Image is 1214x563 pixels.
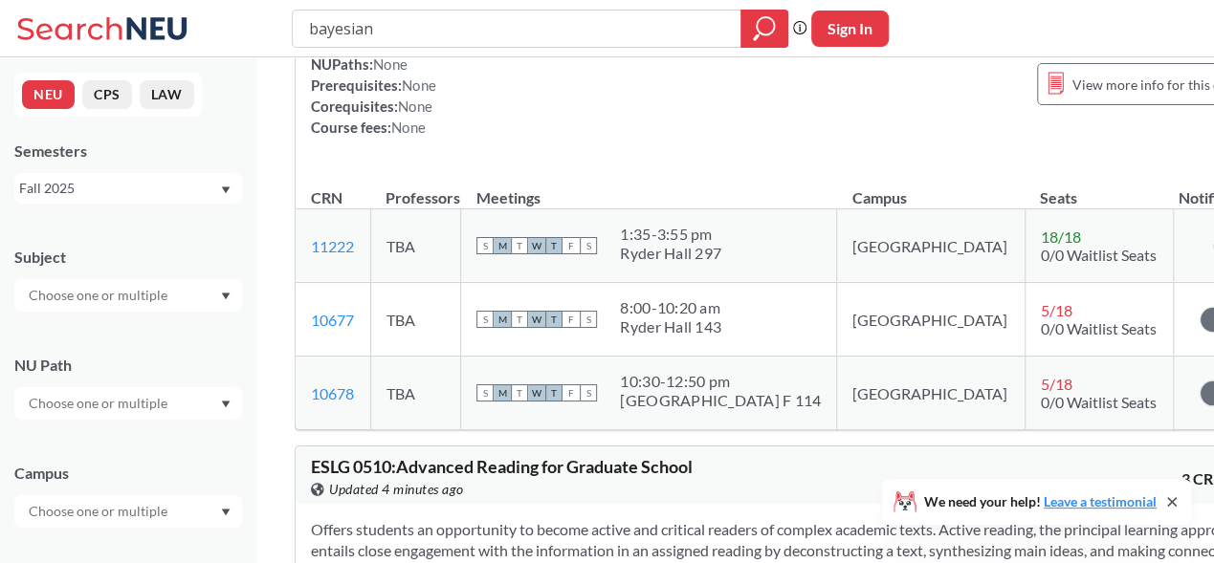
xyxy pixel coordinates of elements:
[19,284,180,307] input: Choose one or multiple
[511,237,528,254] span: T
[620,391,821,410] div: [GEOGRAPHIC_DATA] F 114
[14,173,242,204] div: Fall 2025Dropdown arrow
[924,495,1157,509] span: We need your help!
[221,509,231,516] svg: Dropdown arrow
[1025,168,1173,209] th: Seats
[329,479,464,500] span: Updated 4 minutes ago
[311,456,693,477] span: ESLG 0510 : Advanced Reading for Graduate School
[811,11,889,47] button: Sign In
[476,384,494,401] span: S
[461,168,837,209] th: Meetings
[620,244,721,263] div: Ryder Hall 297
[494,311,511,328] span: M
[580,311,597,328] span: S
[580,384,597,401] span: S
[753,15,776,42] svg: magnifying glass
[563,384,580,401] span: F
[494,237,511,254] span: M
[476,311,494,328] span: S
[1041,375,1072,393] span: 5 / 18
[140,80,194,109] button: LAW
[837,168,1026,209] th: Campus
[563,311,580,328] span: F
[494,384,511,401] span: M
[511,384,528,401] span: T
[1041,319,1157,337] span: 0/0 Waitlist Seats
[837,283,1026,357] td: [GEOGRAPHIC_DATA]
[545,384,563,401] span: T
[370,209,461,283] td: TBA
[528,237,545,254] span: W
[620,372,821,391] div: 10:30 - 12:50 pm
[476,237,494,254] span: S
[370,357,461,430] td: TBA
[311,384,354,402] a: 10678
[1044,493,1157,509] a: Leave a testimonial
[545,311,563,328] span: T
[14,141,242,162] div: Semesters
[620,225,721,244] div: 1:35 - 3:55 pm
[620,317,721,336] div: Ryder Hall 143
[398,97,432,115] span: None
[14,247,242,268] div: Subject
[82,80,132,109] button: CPS
[391,119,426,136] span: None
[1041,393,1157,411] span: 0/0 Waitlist Seats
[1041,246,1157,264] span: 0/0 Waitlist Seats
[528,311,545,328] span: W
[370,168,461,209] th: Professors
[221,401,231,408] svg: Dropdown arrow
[620,298,721,317] div: 8:00 - 10:20 am
[221,292,231,300] svg: Dropdown arrow
[837,209,1026,283] td: [GEOGRAPHIC_DATA]
[545,237,563,254] span: T
[311,54,436,138] div: NUPaths: Prerequisites: Corequisites: Course fees:
[1041,301,1072,319] span: 5 / 18
[307,12,727,45] input: Class, professor, course number, "phrase"
[311,237,354,255] a: 11222
[14,463,242,484] div: Campus
[373,55,408,73] span: None
[14,495,242,528] div: Dropdown arrow
[837,357,1026,430] td: [GEOGRAPHIC_DATA]
[370,283,461,357] td: TBA
[311,311,354,329] a: 10677
[14,279,242,312] div: Dropdown arrow
[19,500,180,523] input: Choose one or multiple
[22,80,75,109] button: NEU
[19,178,219,199] div: Fall 2025
[14,355,242,376] div: NU Path
[311,187,342,208] div: CRN
[563,237,580,254] span: F
[19,392,180,415] input: Choose one or multiple
[580,237,597,254] span: S
[221,186,231,194] svg: Dropdown arrow
[14,387,242,420] div: Dropdown arrow
[402,76,436,94] span: None
[1041,227,1081,246] span: 18 / 18
[511,311,528,328] span: T
[528,384,545,401] span: W
[740,10,788,48] div: magnifying glass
